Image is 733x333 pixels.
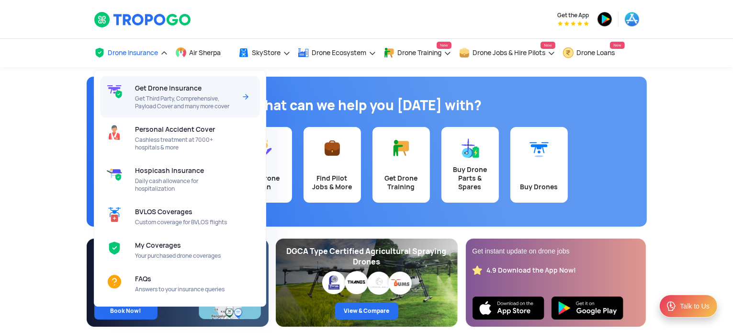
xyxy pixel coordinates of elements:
[100,76,260,117] a: Get Drone InsuranceGet Drone InsuranceGet Third Party, Comprehensive, Payload Cover and many more...
[392,138,411,158] img: Get Drone Training
[100,200,260,233] a: BVLOS CoveragesBVLOS CoveragesCustom coverage for BVLOS flights
[312,49,367,57] span: Drone Ecosystem
[563,39,625,67] a: Drone LoansNew
[624,11,640,27] img: appstore
[135,177,236,193] span: Daily cash allowance for hospitalization
[94,11,192,28] img: TropoGo Logo
[135,218,236,226] span: Custom coverage for BVLOS flights
[552,297,623,320] img: Playstore
[135,275,151,283] span: FAQs
[309,174,355,191] div: Find Pilot Jobs & More
[378,174,424,191] div: Get Drone Training
[107,274,122,289] img: FAQs
[252,49,281,57] span: SkyStore
[398,49,442,57] span: Drone Training
[135,167,204,174] span: Hospicash Insurance
[238,39,291,67] a: SkyStore
[135,208,192,216] span: BVLOS Coverages
[510,127,568,203] a: Buy Drones
[175,39,231,67] a: Air Sherpa
[107,83,122,99] img: Get Drone Insurance
[541,42,555,49] span: New
[100,159,260,200] a: Hospicash InsuranceHospicash InsuranceDaily cash allowance for hospitalization
[665,300,677,312] img: ic_Support.svg
[447,165,493,191] div: Buy Drone Parts & Spares
[577,49,615,57] span: Drone Loans
[100,233,260,267] a: My CoveragesMy CoveragesYour purchased drone coverages
[190,49,221,57] span: Air Sherpa
[323,138,342,158] img: Find Pilot Jobs & More
[100,117,260,159] a: Personal Accident CoverPersonal Accident CoverCashless treatment at 7000+ hospitals & more
[335,302,398,320] a: View & Compare
[610,42,624,49] span: New
[135,136,236,151] span: Cashless treatment at 7000+ hospitals & more
[487,266,576,275] div: 4.9 Download the App Now!
[473,265,482,275] img: star_rating
[107,166,122,181] img: Hospicash Insurance
[437,42,451,49] span: New
[107,125,122,140] img: Personal Accident Cover
[597,11,612,27] img: playstore
[473,246,639,256] div: Get instant update on drone jobs
[283,246,450,267] div: DGCA Type Certified Agricultural Spraying Drones
[473,49,546,57] span: Drone Jobs & Hire Pilots
[94,96,640,115] h1: What can we help you [DATE] with?
[530,138,549,158] img: Buy Drones
[473,297,544,320] img: Ios
[94,39,168,67] a: Drone Insurance
[459,39,555,67] a: Drone Jobs & Hire PilotsNew
[461,138,480,158] img: Buy Drone Parts & Spares
[135,84,202,92] span: Get Drone Insurance
[135,126,215,133] span: Personal Accident Cover
[107,207,122,222] img: BVLOS Coverages
[383,39,451,67] a: Drone TrainingNew
[558,11,589,19] span: Get the App
[135,252,236,260] span: Your purchased drone coverages
[680,301,710,311] div: Talk to Us
[135,286,236,293] span: Answers to your insurance queries
[298,39,376,67] a: Drone Ecosystem
[100,267,260,300] a: FAQsFAQsAnswers to your insurance queries
[107,241,122,256] img: My Coverages
[108,49,158,57] span: Drone Insurance
[240,91,251,103] img: Arrow
[94,302,158,320] a: Book Now!
[304,127,361,203] a: Find Pilot Jobs & More
[558,21,589,26] img: App Raking
[372,127,430,203] a: Get Drone Training
[135,241,181,249] span: My Coverages
[441,127,499,203] a: Buy Drone Parts & Spares
[516,183,562,191] div: Buy Drones
[135,95,236,110] span: Get Third Party, Comprehensive, Payload Cover and many more cover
